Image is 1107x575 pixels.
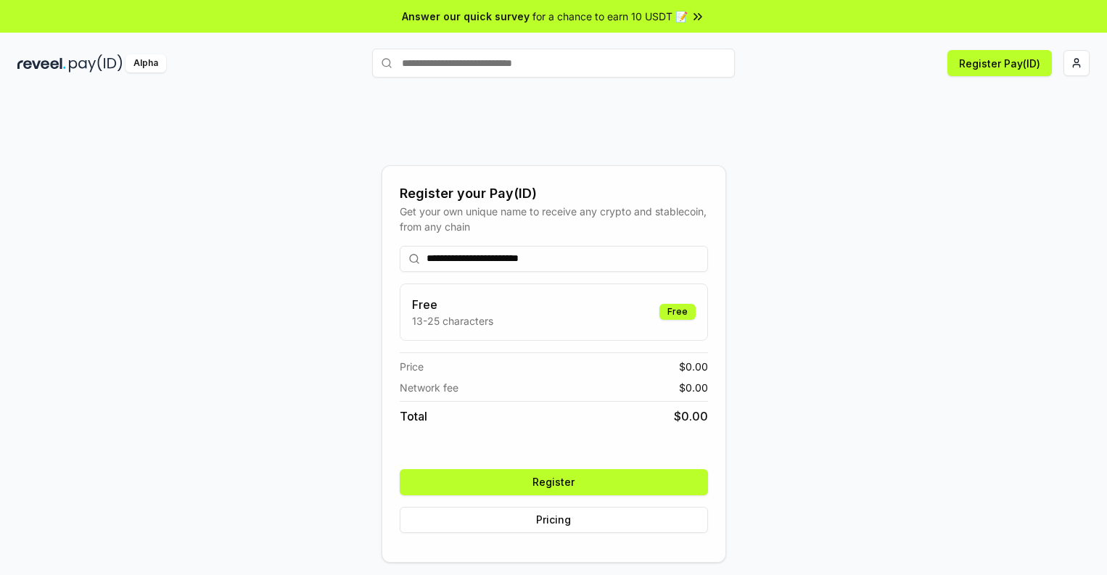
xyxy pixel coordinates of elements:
[125,54,166,73] div: Alpha
[674,408,708,425] span: $ 0.00
[400,507,708,533] button: Pricing
[412,313,493,328] p: 13-25 characters
[400,380,458,395] span: Network fee
[400,204,708,234] div: Get your own unique name to receive any crypto and stablecoin, from any chain
[679,359,708,374] span: $ 0.00
[532,9,688,24] span: for a chance to earn 10 USDT 📝
[400,183,708,204] div: Register your Pay(ID)
[400,408,427,425] span: Total
[947,50,1052,76] button: Register Pay(ID)
[69,54,123,73] img: pay_id
[659,304,696,320] div: Free
[679,380,708,395] span: $ 0.00
[400,359,424,374] span: Price
[17,54,66,73] img: reveel_dark
[402,9,530,24] span: Answer our quick survey
[412,296,493,313] h3: Free
[400,469,708,495] button: Register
